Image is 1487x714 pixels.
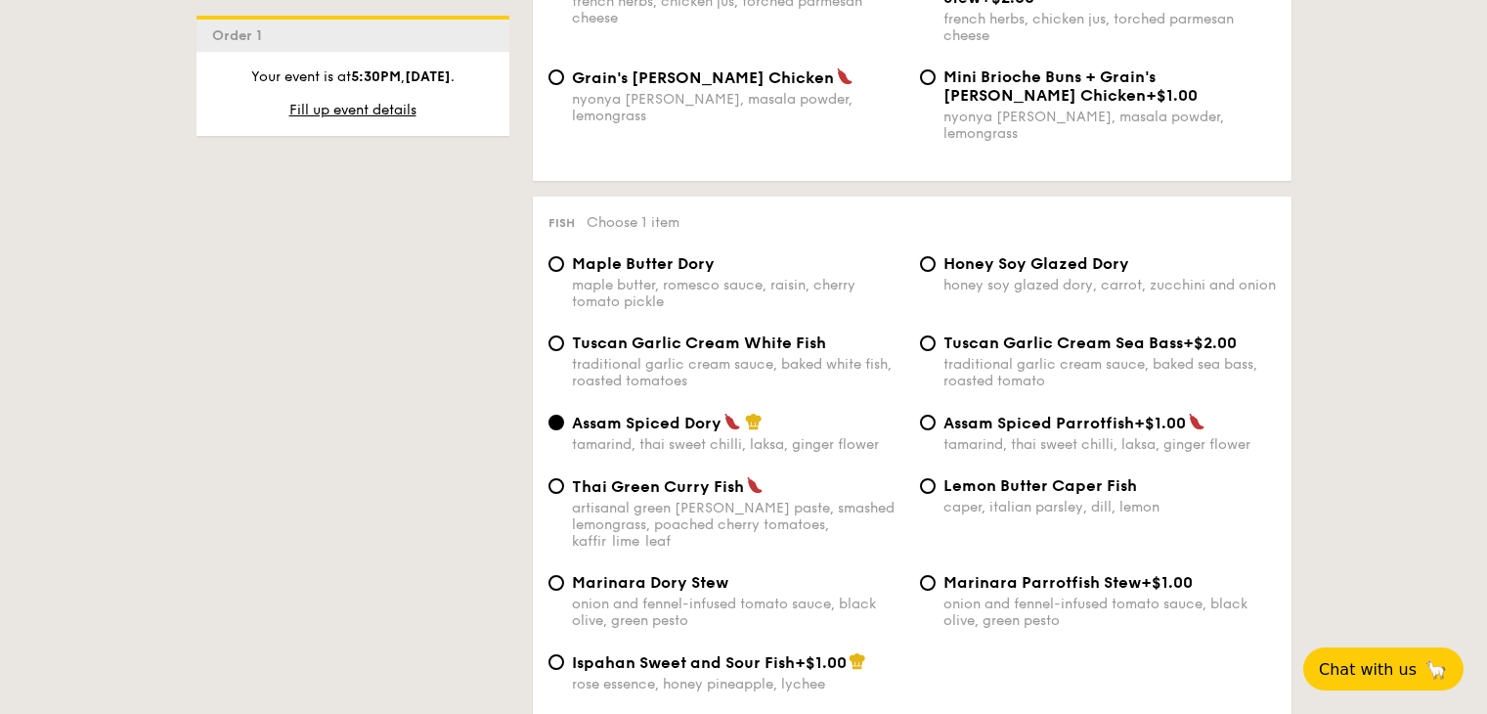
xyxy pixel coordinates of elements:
img: icon-spicy.37a8142b.svg [723,413,741,430]
span: Order 1 [212,27,270,44]
img: icon-spicy.37a8142b.svg [836,67,853,85]
div: tamarind, thai sweet chilli, laksa, ginger flower [943,436,1276,453]
span: Thai Green Curry Fish [572,477,744,496]
button: Chat with us🦙 [1303,647,1464,691]
input: Marinara Dory Stewonion and fennel-infused tomato sauce, black olive, green pesto [548,575,564,591]
span: Tuscan Garlic Cream Sea Bass [943,334,1183,352]
div: rose essence, honey pineapple, lychee [572,676,904,692]
img: icon-chef-hat.a58ddaea.svg [745,413,763,430]
div: traditional garlic cream sauce, baked white fish, roasted tomatoes [572,356,904,389]
div: caper, italian parsley, dill, lemon [943,499,1276,515]
input: Thai Green Curry Fishartisanal green [PERSON_NAME] paste, smashed lemongrass, poached cherry toma... [548,478,564,494]
span: Assam Spiced Parrotfish [943,414,1134,432]
span: Maple Butter Dory [572,254,715,273]
span: Assam Spiced Dory [572,414,722,432]
span: Marinara Parrotfish Stew [943,573,1141,592]
span: Tuscan Garlic Cream White Fish [572,334,826,352]
div: onion and fennel-infused tomato sauce, black olive, green pesto [943,596,1276,629]
img: icon-spicy.37a8142b.svg [1188,413,1205,430]
input: Honey Soy Glazed Doryhoney soy glazed dory, carrot, zucchini and onion [920,256,936,272]
input: Assam Spiced Parrotfish+$1.00tamarind, thai sweet chilli, laksa, ginger flower [920,415,936,430]
img: icon-spicy.37a8142b.svg [746,476,764,494]
input: Ispahan Sweet and Sour Fish+$1.00rose essence, honey pineapple, lychee [548,654,564,670]
strong: 5:30PM [351,68,401,85]
div: traditional garlic cream sauce, baked sea bass, roasted tomato [943,356,1276,389]
input: Tuscan Garlic Cream Sea Bass+$2.00traditional garlic cream sauce, baked sea bass, roasted tomato [920,335,936,351]
img: icon-chef-hat.a58ddaea.svg [849,652,866,670]
span: Fill up event details [289,102,416,118]
input: Lemon Butter Caper Fishcaper, italian parsley, dill, lemon [920,478,936,494]
div: artisanal green [PERSON_NAME] paste, smashed lemongrass, poached cherry tomatoes, kaffir lime leaf [572,500,904,550]
span: Choose 1 item [587,214,679,231]
span: 🦙 [1424,658,1448,681]
input: Assam Spiced Dorytamarind, thai sweet chilli, laksa, ginger flower [548,415,564,430]
div: onion and fennel-infused tomato sauce, black olive, green pesto [572,596,904,629]
input: Grain's [PERSON_NAME] Chickennyonya [PERSON_NAME], masala powder, lemongrass [548,69,564,85]
span: +$1.00 [795,653,847,672]
span: Ispahan Sweet and Sour Fish [572,653,795,672]
strong: [DATE] [405,68,451,85]
div: maple butter, romesco sauce, raisin, cherry tomato pickle [572,277,904,310]
span: Mini Brioche Buns + Grain's [PERSON_NAME] Chicken [943,67,1156,105]
span: Grain's [PERSON_NAME] Chicken [572,68,834,87]
div: tamarind, thai sweet chilli, laksa, ginger flower [572,436,904,453]
input: Mini Brioche Buns + Grain's [PERSON_NAME] Chicken+$1.00nyonya [PERSON_NAME], masala powder, lemon... [920,69,936,85]
input: Maple Butter Dorymaple butter, romesco sauce, raisin, cherry tomato pickle [548,256,564,272]
input: Marinara Parrotfish Stew+$1.00onion and fennel-infused tomato sauce, black olive, green pesto [920,575,936,591]
span: +$2.00 [1183,334,1237,352]
span: Fish [548,216,575,230]
span: Marinara Dory Stew [572,573,728,592]
span: +$1.00 [1134,414,1186,432]
div: french herbs, chicken jus, torched parmesan cheese [943,11,1276,44]
span: Chat with us [1319,660,1417,679]
div: nyonya [PERSON_NAME], masala powder, lemongrass [943,109,1276,142]
div: honey soy glazed dory, carrot, zucchini and onion [943,277,1276,293]
p: Your event is at , . [212,67,494,87]
span: Honey Soy Glazed Dory [943,254,1129,273]
span: +$1.00 [1141,573,1193,592]
span: +$1.00 [1146,86,1198,105]
span: Lemon Butter Caper Fish [943,476,1137,495]
input: Tuscan Garlic Cream White Fishtraditional garlic cream sauce, baked white fish, roasted tomatoes [548,335,564,351]
div: nyonya [PERSON_NAME], masala powder, lemongrass [572,91,904,124]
